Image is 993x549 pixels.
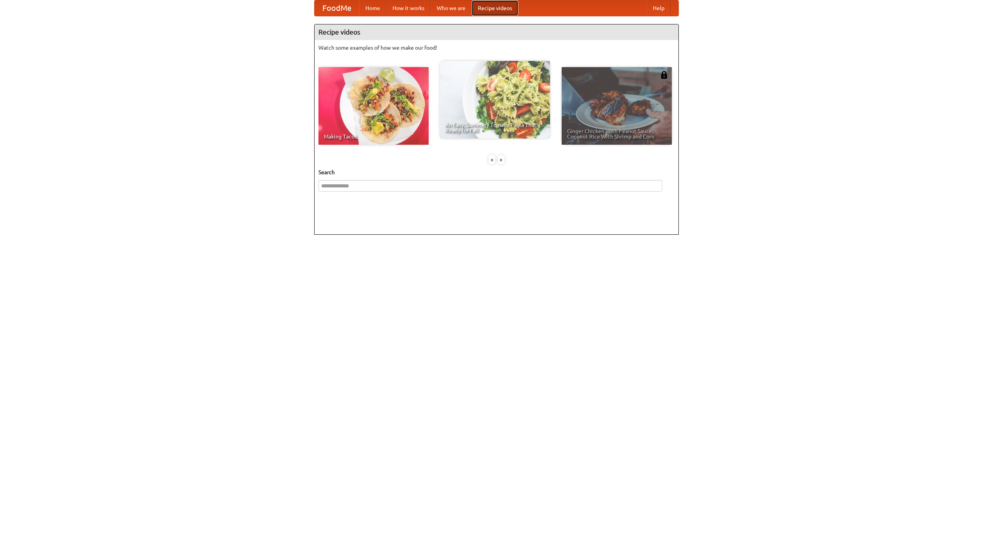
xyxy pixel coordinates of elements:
a: Recipe videos [472,0,518,16]
a: An Easy, Summery Tomato Pasta That's Ready for Fall [440,61,550,139]
a: Help [647,0,671,16]
div: « [488,155,495,165]
a: Who we are [431,0,472,16]
h4: Recipe videos [315,24,678,40]
a: How it works [386,0,431,16]
img: 483408.png [660,71,668,79]
a: Home [359,0,386,16]
div: » [498,155,505,165]
a: FoodMe [315,0,359,16]
p: Watch some examples of how we make our food! [318,44,675,52]
span: Making Tacos [324,134,423,139]
span: An Easy, Summery Tomato Pasta That's Ready for Fall [445,122,545,133]
a: Making Tacos [318,67,429,145]
h5: Search [318,168,675,176]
